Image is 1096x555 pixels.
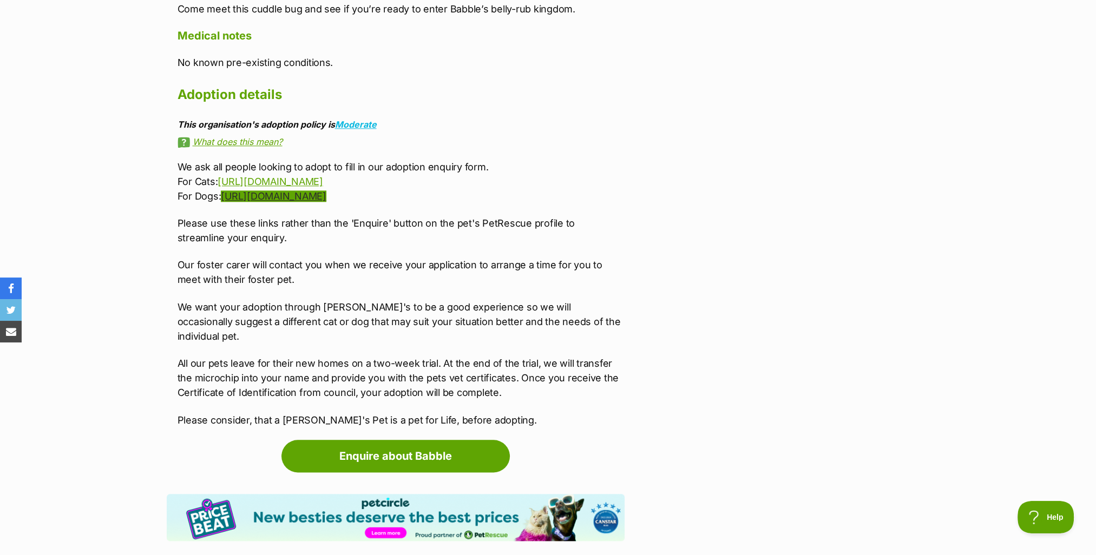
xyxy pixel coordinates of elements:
a: [URL][DOMAIN_NAME] [218,176,323,187]
h2: Adoption details [178,83,625,107]
p: We want your adoption through [PERSON_NAME]'s to be a good experience so we will occasionally sug... [178,300,625,343]
iframe: Help Scout Beacon - Open [1018,501,1074,533]
img: Pet Circle promo banner [167,494,625,541]
a: Moderate [335,119,377,130]
p: We ask all people looking to adopt to fill in our adoption enquiry form. For Cats: For Dogs: [178,160,625,203]
p: Please consider, that a [PERSON_NAME]'s Pet is a pet for Life, before adopting. [178,413,625,427]
a: What does this mean? [178,137,625,147]
p: Our foster carer will contact you when we receive your application to arrange a time for you to m... [178,257,625,287]
a: Enquire about Babble [281,440,510,472]
p: All our pets leave for their new homes on a two-week trial. At the end of the trial, we will tran... [178,356,625,400]
h4: Medical notes [178,29,625,43]
p: Please use these links rather than the 'Enquire' button on the pet's PetRescue profile to streaml... [178,216,625,245]
p: No known pre-existing conditions. [178,55,625,70]
a: [URL][DOMAIN_NAME] [221,190,326,202]
div: This organisation's adoption policy is [178,120,625,129]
